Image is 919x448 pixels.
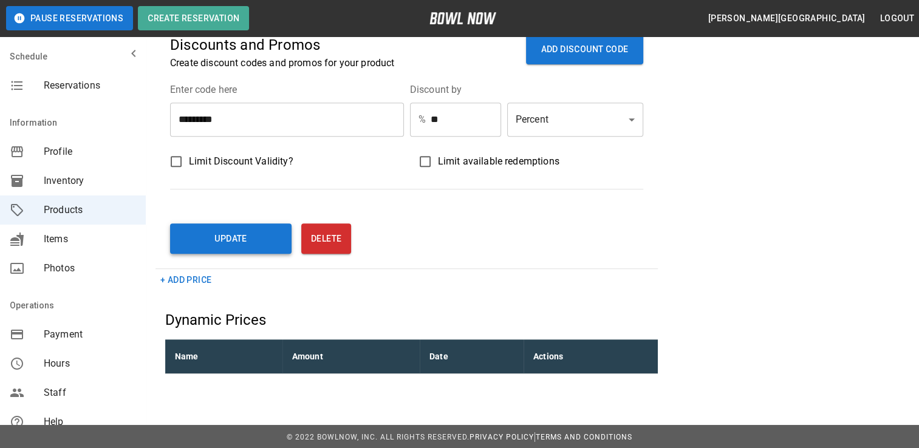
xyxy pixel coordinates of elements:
[165,339,282,374] th: Name
[524,339,658,374] th: Actions
[410,83,462,97] legend: Discount by
[301,223,351,254] button: Delete
[419,112,426,127] p: %
[44,327,136,342] span: Payment
[470,433,534,441] a: Privacy Policy
[420,339,524,374] th: Date
[44,261,136,276] span: Photos
[44,356,136,371] span: Hours
[44,415,136,429] span: Help
[165,339,658,374] table: sticky table
[429,12,496,24] img: logo
[282,339,420,374] th: Amount
[170,56,394,70] p: Create discount codes and promos for your product
[438,154,559,169] span: Limit available redemptions
[165,310,658,330] h5: Dynamic Prices
[44,232,136,246] span: Items
[170,34,394,56] p: Discounts and Promos
[536,433,632,441] a: Terms and Conditions
[138,6,249,30] button: Create Reservation
[875,7,919,30] button: Logout
[170,223,292,254] button: Update
[287,433,470,441] span: © 2022 BowlNow, Inc. All Rights Reserved.
[44,144,136,159] span: Profile
[507,103,644,137] div: Percent
[6,6,133,30] button: Pause Reservations
[44,174,136,188] span: Inventory
[526,34,644,65] button: ADD DISCOUNT CODE
[189,154,293,169] span: Limit Discount Validity?
[155,269,216,291] button: + Add Price
[44,203,136,217] span: Products
[170,83,237,97] legend: Enter code here
[44,78,136,93] span: Reservations
[44,385,136,400] span: Staff
[703,7,870,30] button: [PERSON_NAME][GEOGRAPHIC_DATA]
